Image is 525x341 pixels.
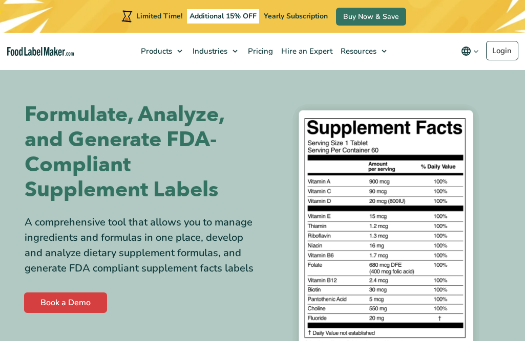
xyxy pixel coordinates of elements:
[190,46,228,56] span: Industries
[454,41,486,61] button: Change language
[187,33,243,70] a: Industries
[486,41,518,60] a: Login
[138,46,173,56] span: Products
[187,9,259,24] span: Additional 15% OFF
[335,33,392,70] a: Resources
[24,292,107,313] a: Book a Demo
[245,46,274,56] span: Pricing
[7,47,74,56] a: Food Label Maker homepage
[336,8,406,26] a: Buy Now & Save
[136,33,187,70] a: Products
[25,102,255,203] h1: Formulate, Analyze, and Generate FDA-Compliant Supplement Labels
[25,215,255,276] div: A comprehensive tool that allows you to manage ingredients and formulas in one place, develop and...
[276,33,335,70] a: Hire an Expert
[243,33,276,70] a: Pricing
[136,11,182,21] span: Limited Time!
[278,46,333,56] span: Hire an Expert
[264,11,328,21] span: Yearly Subscription
[338,46,377,56] span: Resources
